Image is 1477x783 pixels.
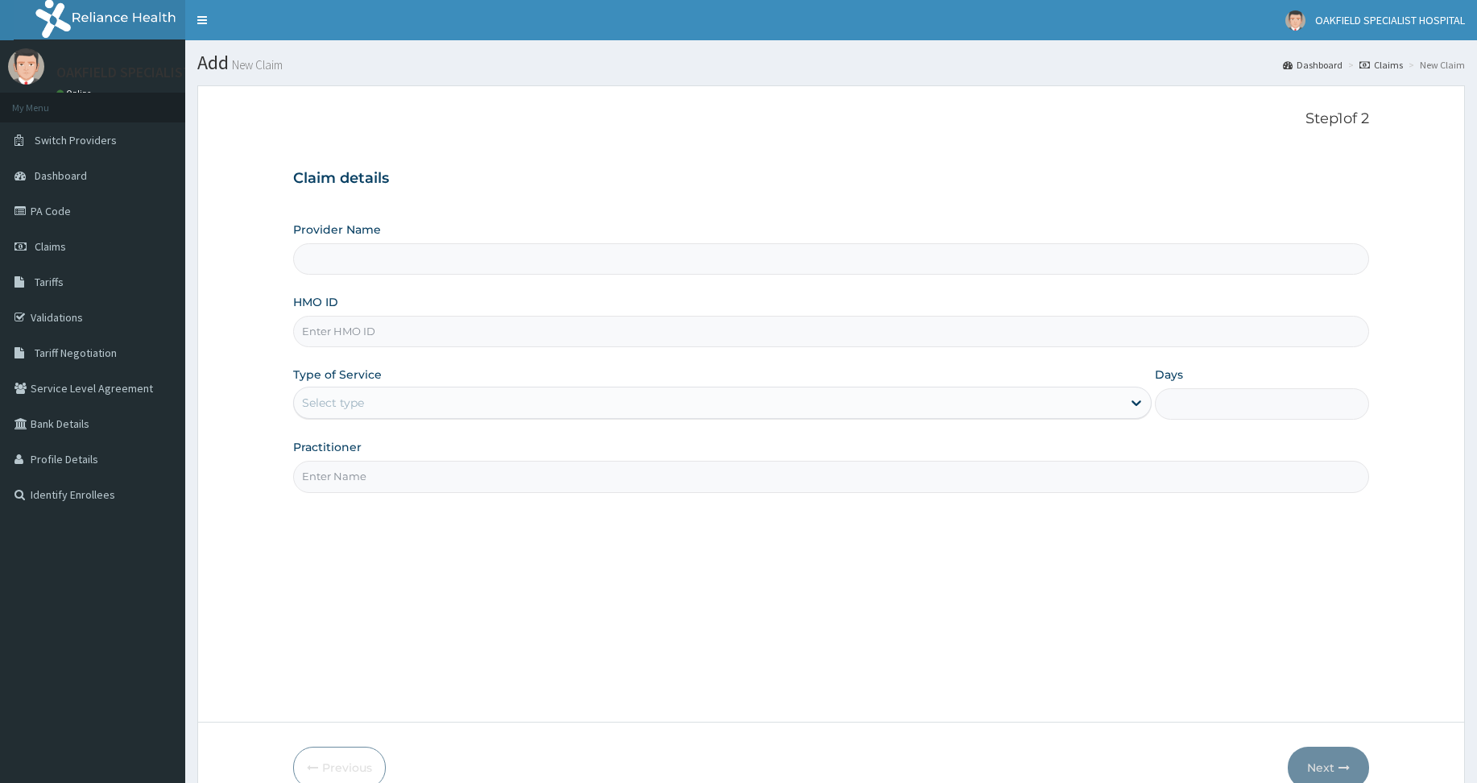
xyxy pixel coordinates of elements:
input: Enter HMO ID [293,316,1369,347]
span: OAKFIELD SPECIALIST HOSPITAL [1315,13,1465,27]
span: Tariffs [35,275,64,289]
span: Switch Providers [35,133,117,147]
img: User Image [8,48,44,85]
a: Dashboard [1283,58,1343,72]
span: Tariff Negotiation [35,346,117,360]
p: OAKFIELD SPECIALIST HOSPITAL [56,65,258,80]
label: Days [1155,367,1183,383]
p: Step 1 of 2 [293,110,1369,128]
label: Practitioner [293,439,362,455]
label: Provider Name [293,222,381,238]
span: Claims [35,239,66,254]
li: New Claim [1405,58,1465,72]
input: Enter Name [293,461,1369,492]
label: HMO ID [293,294,338,310]
h3: Claim details [293,170,1369,188]
small: New Claim [229,59,283,71]
a: Claims [1359,58,1403,72]
img: User Image [1285,10,1305,31]
span: Dashboard [35,168,87,183]
div: Select type [302,395,364,411]
h1: Add [197,52,1465,73]
a: Online [56,88,95,99]
label: Type of Service [293,367,382,383]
